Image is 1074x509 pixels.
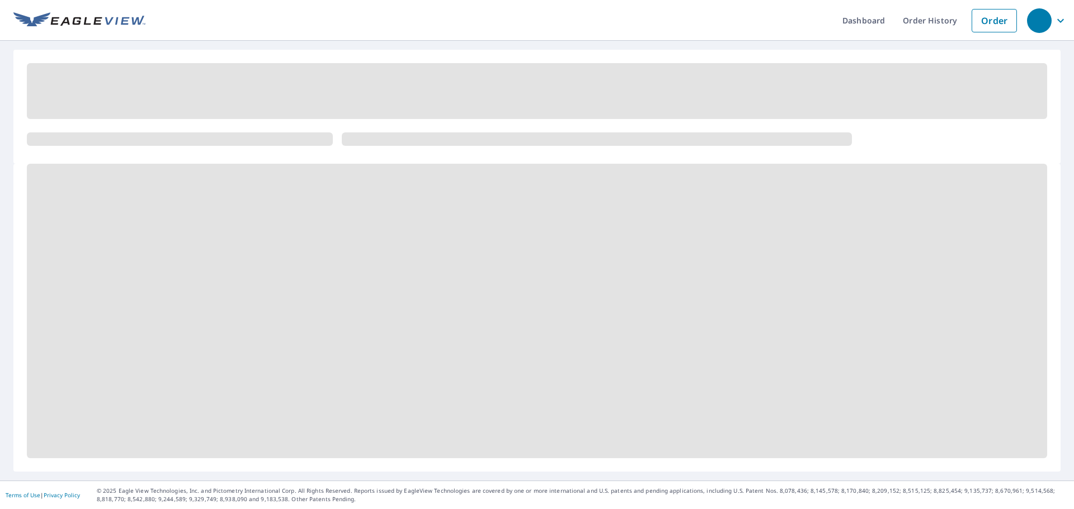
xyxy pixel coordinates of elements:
[13,12,145,29] img: EV Logo
[972,9,1017,32] a: Order
[97,487,1068,503] p: © 2025 Eagle View Technologies, Inc. and Pictometry International Corp. All Rights Reserved. Repo...
[44,491,80,499] a: Privacy Policy
[6,492,80,498] p: |
[6,491,40,499] a: Terms of Use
